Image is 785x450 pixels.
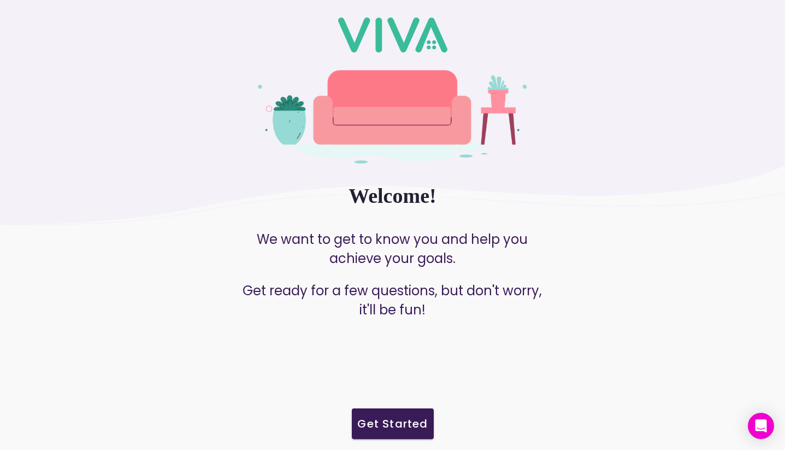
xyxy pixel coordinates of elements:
a: Get Started [352,406,434,441]
ion-text: Welcome! [349,184,436,207]
p: We want to get to know you and help you achieve your goals. [228,230,556,268]
ion-button: Get Started [352,408,434,439]
div: Open Intercom Messenger [748,413,774,439]
p: Get ready for a few questions, but don't worry, it'll be fun! [228,281,556,319]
